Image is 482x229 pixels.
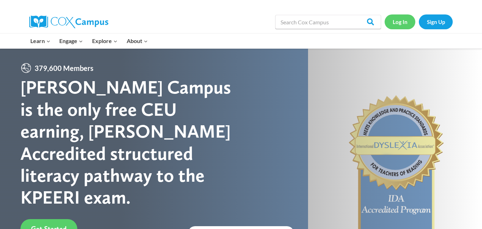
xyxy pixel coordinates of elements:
[32,62,96,74] span: 379,600 Members
[55,34,88,48] button: Child menu of Engage
[275,15,381,29] input: Search Cox Campus
[20,76,241,208] div: [PERSON_NAME] Campus is the only free CEU earning, [PERSON_NAME] Accredited structured literacy p...
[26,34,55,48] button: Child menu of Learn
[88,34,122,48] button: Child menu of Explore
[385,14,415,29] a: Log In
[419,14,453,29] a: Sign Up
[122,34,152,48] button: Child menu of About
[385,14,453,29] nav: Secondary Navigation
[26,34,152,48] nav: Primary Navigation
[29,16,108,28] img: Cox Campus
